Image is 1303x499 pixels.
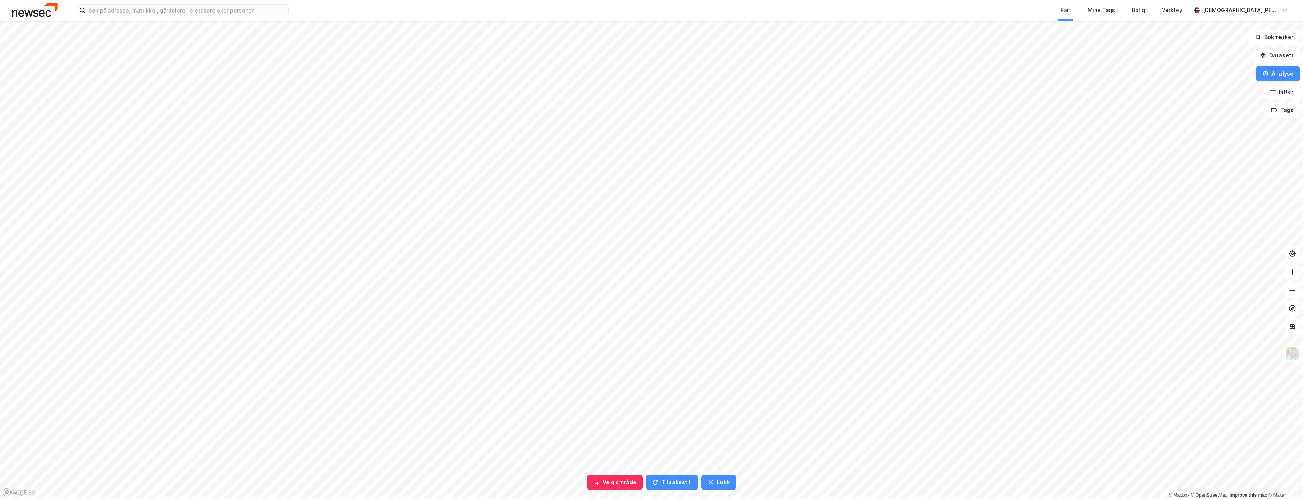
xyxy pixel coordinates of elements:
button: Lukk [701,475,736,490]
iframe: Chat Widget [1265,463,1303,499]
button: Analyse [1256,66,1300,81]
div: Mine Tags [1088,6,1115,15]
button: Datasett [1254,48,1300,63]
button: Filter [1264,84,1300,99]
input: Søk på adresse, matrikkel, gårdeiere, leietakere eller personer [85,5,288,16]
a: Mapbox homepage [2,488,36,497]
div: Bolig [1132,6,1145,15]
a: OpenStreetMap [1191,493,1228,498]
img: newsec-logo.f6e21ccffca1b3a03d2d.png [12,3,58,17]
img: Z [1285,347,1300,361]
button: Bokmerker [1249,30,1300,45]
a: Improve this map [1230,493,1267,498]
div: Kart [1060,6,1071,15]
button: Tilbakestill [646,475,698,490]
a: Mapbox [1169,493,1189,498]
button: Tags [1265,103,1300,118]
div: Kontrollprogram for chat [1265,463,1303,499]
div: Verktøy [1162,6,1182,15]
div: [DEMOGRAPHIC_DATA][PERSON_NAME] [1203,6,1279,15]
button: Velg område [587,475,643,490]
